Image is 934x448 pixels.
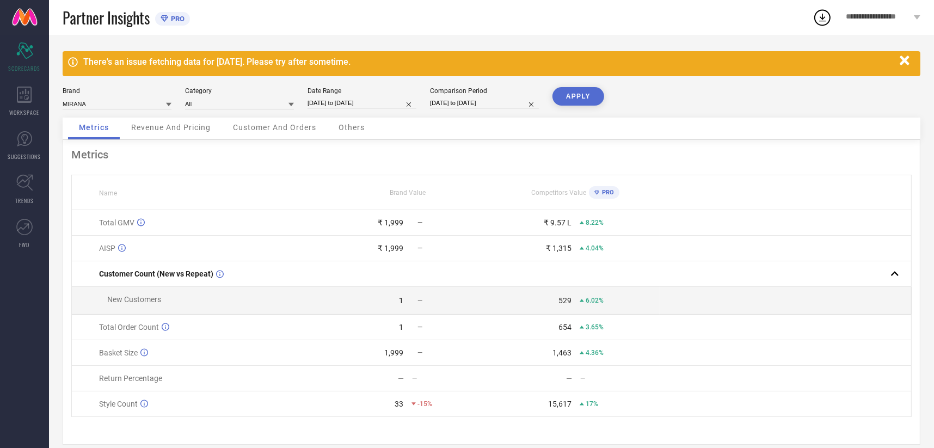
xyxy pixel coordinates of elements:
span: AISP [99,244,115,253]
div: ₹ 1,999 [378,218,403,227]
div: 1 [399,296,403,305]
span: PRO [599,189,614,196]
div: Date Range [308,87,416,95]
input: Select comparison period [430,97,539,109]
span: 17% [586,400,598,408]
div: 33 [395,400,403,408]
span: Revenue And Pricing [131,123,211,132]
span: — [417,219,422,226]
div: — [566,374,572,383]
span: Others [339,123,365,132]
span: Basket Size [99,348,138,357]
div: 654 [558,323,572,332]
span: Brand Value [390,189,426,197]
span: New Customers [107,295,161,304]
span: Return Percentage [99,374,162,383]
span: SUGGESTIONS [8,152,41,161]
span: Competitors Value [531,189,586,197]
span: WORKSPACE [10,108,40,116]
span: — [417,297,422,304]
div: 15,617 [548,400,572,408]
span: 8.22% [586,219,604,226]
span: — [417,323,422,331]
div: — [398,374,404,383]
div: Comparison Period [430,87,539,95]
span: Metrics [79,123,109,132]
div: — [580,375,659,382]
button: APPLY [552,87,604,106]
span: — [417,349,422,357]
input: Select date range [308,97,416,109]
div: Category [185,87,294,95]
span: Total Order Count [99,323,159,332]
div: There's an issue fetching data for [DATE]. Please try after sometime. [83,57,894,67]
span: 4.04% [586,244,604,252]
span: PRO [168,15,185,23]
span: Total GMV [99,218,134,227]
div: 1,999 [384,348,403,357]
span: Style Count [99,400,138,408]
div: ₹ 1,999 [378,244,403,253]
div: Metrics [71,148,912,161]
div: 1 [399,323,403,332]
span: — [417,244,422,252]
span: Partner Insights [63,7,150,29]
span: SCORECARDS [9,64,41,72]
div: ₹ 1,315 [546,244,572,253]
span: Customer And Orders [233,123,316,132]
span: -15% [417,400,432,408]
div: ₹ 9.57 L [544,218,572,227]
div: Brand [63,87,171,95]
div: 529 [558,296,572,305]
span: TRENDS [15,197,34,205]
span: 3.65% [586,323,604,331]
span: 4.36% [586,349,604,357]
div: — [412,375,491,382]
div: 1,463 [552,348,572,357]
div: Open download list [813,8,832,27]
span: 6.02% [586,297,604,304]
span: FWD [20,241,30,249]
span: Customer Count (New vs Repeat) [99,269,213,278]
span: Name [99,189,117,197]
